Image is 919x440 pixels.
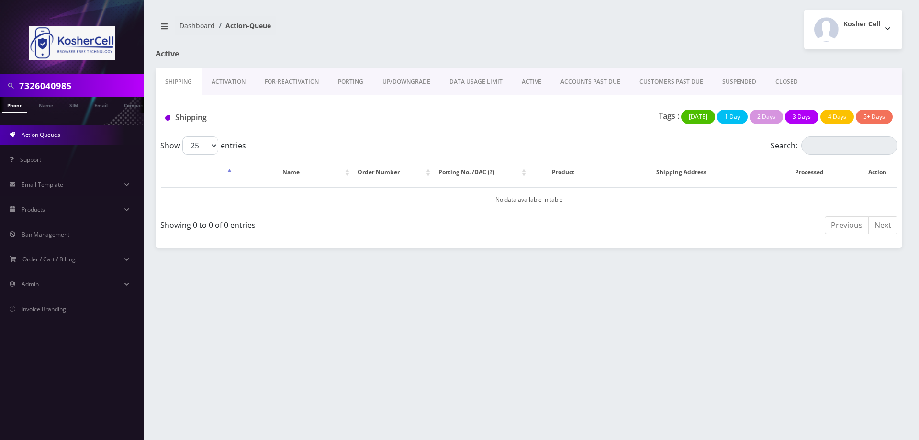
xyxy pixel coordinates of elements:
img: Shipping [165,115,170,121]
label: Show entries [160,136,246,155]
input: Search in Company [19,77,141,95]
span: Admin [22,280,39,288]
h1: Active [156,49,395,58]
span: Support [20,156,41,164]
nav: breadcrumb [156,16,522,43]
a: Shipping [156,68,202,96]
span: Order / Cart / Billing [22,255,76,263]
th: Name: activate to sort column ascending [235,158,352,186]
img: KosherCell [29,26,115,60]
span: Products [22,205,45,214]
a: SUSPENDED [713,68,766,96]
button: 5+ Days [856,110,893,124]
a: Name [34,97,58,112]
a: PORTING [328,68,373,96]
button: 1 Day [717,110,748,124]
button: 2 Days [750,110,783,124]
a: Dashboard [179,21,215,30]
button: 4 Days [820,110,854,124]
a: ACCOUNTS PAST DUE [551,68,630,96]
a: Phone [2,97,27,113]
h1: Shipping [165,113,398,122]
select: Showentries [182,136,218,155]
th: Order Number: activate to sort column ascending [353,158,433,186]
th: Porting No. /DAC (?): activate to sort column ascending [434,158,528,186]
button: Kosher Cell [804,10,902,49]
th: Product [529,158,597,186]
th: : activate to sort column descending [161,158,234,186]
th: Action [858,158,897,186]
a: SIM [65,97,83,112]
a: Email [90,97,112,112]
th: Shipping Address [598,158,765,186]
button: 3 Days [785,110,818,124]
a: UP/DOWNGRADE [373,68,440,96]
a: DATA USAGE LIMIT [440,68,512,96]
div: Showing 0 to 0 of 0 entries [160,215,522,231]
a: ACTIVE [512,68,551,96]
h2: Kosher Cell [843,20,880,28]
a: CUSTOMERS PAST DUE [630,68,713,96]
a: Company [119,97,151,112]
li: Action-Queue [215,21,271,31]
input: Search: [801,136,897,155]
th: Processed: activate to sort column ascending [766,158,857,186]
span: Ban Management [22,230,69,238]
a: Activation [202,68,255,96]
td: No data available in table [161,187,897,212]
span: Invoice Branding [22,305,66,313]
span: Action Queues [22,131,60,139]
span: Email Template [22,181,63,189]
button: [DATE] [681,110,715,124]
a: Previous [825,216,869,234]
label: Search: [771,136,897,155]
a: FOR-REActivation [255,68,328,96]
a: Next [868,216,897,234]
a: CLOSED [766,68,807,96]
p: Tags : [659,110,679,122]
